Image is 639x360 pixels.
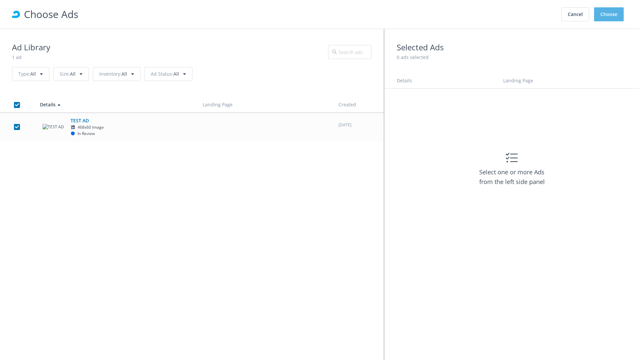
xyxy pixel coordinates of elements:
[144,67,192,81] div: All
[328,45,371,59] input: Search ads
[561,7,589,21] button: Cancel
[338,122,377,128] p: Mar 30, 2021
[60,71,70,77] span: Size :
[397,54,429,60] span: 0 ads selected
[93,67,140,81] div: All
[17,5,30,11] span: Help
[397,77,412,84] span: Details
[12,67,49,81] div: All
[474,167,550,186] h3: Select one or more Ads from the left side panel
[71,125,76,129] i: LinkedIn
[12,54,22,60] span: 1 ad
[594,7,624,21] button: Choose
[203,101,233,108] span: Landing Page
[40,101,56,108] span: Details
[71,117,154,137] span: TEST AD
[43,124,64,130] img: TEST AD
[12,10,20,18] div: RollWorks
[12,41,50,54] h2: Ad Library
[71,117,154,124] h5: TEST AD
[151,71,173,77] span: Ad Status :
[18,71,30,77] span: Type :
[99,71,121,77] span: Inventory :
[503,77,533,84] span: Landing Page
[53,67,89,81] div: All
[397,41,627,54] h2: Selected Ads
[71,131,95,137] div: In Review
[24,6,560,22] h1: Choose Ads
[338,101,356,108] span: Created
[71,124,154,131] div: 468x60 Image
